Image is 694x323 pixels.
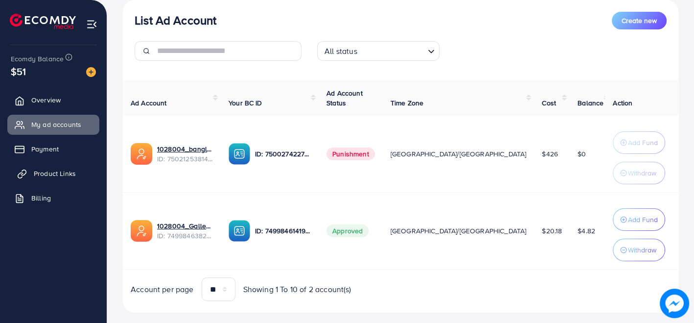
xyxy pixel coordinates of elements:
span: Punishment [326,148,375,160]
p: Withdraw [628,167,656,179]
span: Ad Account [131,98,167,108]
p: Add Fund [628,214,658,225]
span: Your BC ID [229,98,262,108]
a: 1028004_Gallery Mart_1746194059580 [157,221,213,231]
span: $51 [11,64,26,78]
span: Time Zone [391,98,423,108]
a: 1028004_bangles_1746724847065 [157,144,213,154]
span: Payment [31,144,59,154]
button: Create new [612,12,667,29]
input: Search for option [360,42,424,58]
span: My ad accounts [31,120,81,129]
span: $4.82 [578,226,595,236]
span: Balance [578,98,603,108]
span: $20.18 [542,226,562,236]
span: [GEOGRAPHIC_DATA]/[GEOGRAPHIC_DATA] [391,149,527,159]
span: Cost [542,98,556,108]
span: Ad Account Status [326,88,363,108]
div: <span class='underline'>1028004_Gallery Mart_1746194059580</span></br>7499846382296285185 [157,221,213,241]
span: Showing 1 To 10 of 2 account(s) [243,284,351,295]
p: Add Fund [628,137,658,149]
img: logo [10,14,76,29]
span: $426 [542,149,558,159]
span: Overview [31,95,61,105]
button: Add Fund [613,208,665,231]
img: image [86,67,96,77]
span: Product Links [34,169,76,178]
span: ID: 7502125381466603538 [157,154,213,164]
span: All status [323,44,359,58]
span: ID: 7499846382296285185 [157,231,213,241]
span: Create new [622,16,657,25]
p: Withdraw [628,244,656,256]
h3: List Ad Account [135,13,216,27]
a: Overview [7,90,99,110]
img: image [660,289,689,318]
div: Search for option [317,41,440,61]
span: [GEOGRAPHIC_DATA]/[GEOGRAPHIC_DATA] [391,226,527,236]
span: $0 [578,149,586,159]
button: Add Fund [613,131,665,154]
span: Account per page [131,284,194,295]
p: ID: 7500274227174621192 [255,148,311,160]
span: Ecomdy Balance [11,54,64,64]
button: Withdraw [613,239,665,261]
img: menu [86,19,97,30]
img: ic-ads-acc.e4c84228.svg [131,220,152,242]
button: Withdraw [613,162,665,184]
div: <span class='underline'>1028004_bangles_1746724847065</span></br>7502125381466603538 [157,144,213,164]
a: My ad accounts [7,115,99,134]
img: ic-ba-acc.ded83a64.svg [229,143,250,165]
img: ic-ba-acc.ded83a64.svg [229,220,250,242]
span: Billing [31,193,51,203]
span: Action [613,98,632,108]
a: Payment [7,139,99,159]
p: ID: 7499846141904224272 [255,225,311,237]
span: Approved [326,224,369,237]
a: Product Links [7,164,99,183]
img: ic-ads-acc.e4c84228.svg [131,143,152,165]
a: Billing [7,188,99,208]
